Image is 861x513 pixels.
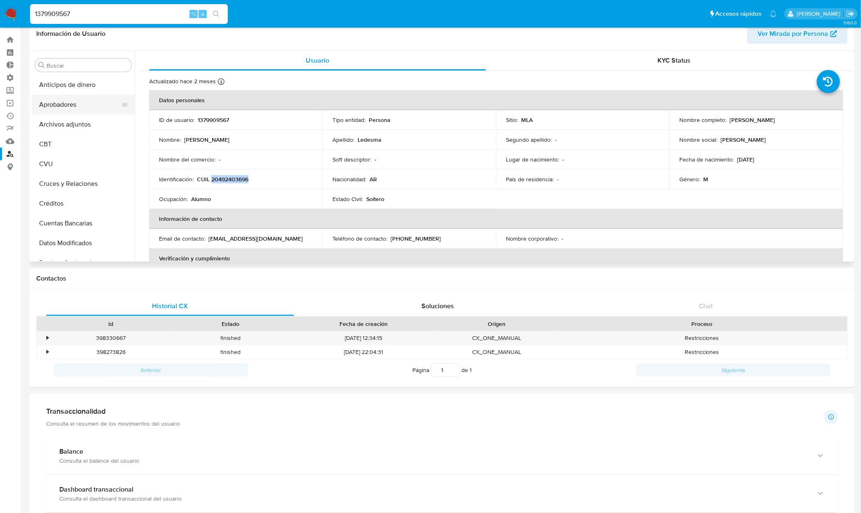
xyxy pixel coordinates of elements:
p: [PHONE_NUMBER] [391,235,441,242]
span: KYC Status [657,56,690,65]
p: jessica.fukman@mercadolibre.com [797,10,843,18]
p: - [562,156,564,163]
p: Estado Civil : [332,195,363,203]
a: Notificaciones [770,10,777,17]
th: Información de contacto [149,209,843,229]
p: Actualizado hace 2 meses [149,77,216,85]
div: finished [171,345,290,359]
p: Nombre corporativo : [506,235,558,242]
button: CBT [32,134,135,154]
span: Ver Mirada por Persona [758,24,828,44]
button: Devices Geolocation [32,253,135,273]
div: 398273826 [51,345,171,359]
p: - [219,156,220,163]
span: Historial CX [152,301,188,311]
p: Nombre completo : [679,116,726,124]
div: Restricciones [557,331,847,345]
p: Soft descriptor : [332,156,371,163]
p: - [562,235,563,242]
button: search-icon [208,8,225,20]
p: Género : [679,176,700,183]
p: Soltero [366,195,384,203]
div: finished [171,331,290,345]
div: CX_ONE_MANUAL [437,331,557,345]
button: Ver Mirada por Persona [747,24,848,44]
p: Nacionalidad : [332,176,366,183]
div: Restricciones [557,345,847,359]
button: Cuentas Bancarias [32,213,135,233]
div: Fecha de creación [296,320,431,328]
p: Ledesma [358,136,381,143]
span: s [201,10,204,18]
button: Anticipos de dinero [32,75,135,95]
div: • [47,334,49,342]
span: 3.160.0 [843,19,857,26]
p: [DATE] [737,156,754,163]
p: CUIL 20492403696 [197,176,248,183]
div: 398330667 [51,331,171,345]
div: Id [57,320,165,328]
div: CX_ONE_MANUAL [437,345,557,359]
button: Archivos adjuntos [32,115,135,134]
input: Buscar [47,62,128,69]
p: 1379909567 [198,116,229,124]
p: Teléfono de contacto : [332,235,387,242]
div: • [47,348,49,356]
p: - [557,176,559,183]
p: Apellido : [332,136,354,143]
button: Datos Modificados [32,233,135,253]
p: Persona [369,116,391,124]
button: Aprobadores [32,95,128,115]
div: Origen [443,320,551,328]
p: Nombre social : [679,136,717,143]
button: Cruces y Relaciones [32,174,135,194]
input: Buscar usuario o caso... [30,9,228,19]
span: Usuario [306,56,329,65]
button: Siguiente [636,363,831,377]
p: [EMAIL_ADDRESS][DOMAIN_NAME] [208,235,303,242]
div: [DATE] 22:04:31 [290,345,437,359]
p: AR [370,176,377,183]
button: Créditos [32,194,135,213]
p: Tipo entidad : [332,116,365,124]
span: Chat [699,301,713,311]
p: [PERSON_NAME] [730,116,775,124]
button: Anterior [54,363,248,377]
div: Estado [176,320,284,328]
p: - [555,136,557,143]
span: Accesos rápidos [716,9,762,18]
span: ⌥ [190,10,197,18]
p: [PERSON_NAME] [721,136,766,143]
th: Datos personales [149,90,843,110]
p: MLA [521,116,533,124]
p: Email de contacto : [159,235,205,242]
p: Fecha de nacimiento : [679,156,734,163]
span: 1 [470,366,472,374]
p: - [374,156,376,163]
p: [PERSON_NAME] [184,136,229,143]
span: Soluciones [422,301,454,311]
button: Buscar [38,62,45,68]
span: Página de [412,363,472,377]
p: País de residencia : [506,176,554,183]
div: [DATE] 12:34:15 [290,331,437,345]
div: Proceso [562,320,842,328]
p: Sitio : [506,116,518,124]
p: Nombre del comercio : [159,156,215,163]
p: Nombre : [159,136,181,143]
th: Verificación y cumplimiento [149,248,843,268]
p: Alumno [191,195,211,203]
p: Lugar de nacimiento : [506,156,559,163]
a: Salir [846,9,855,18]
p: M [703,176,708,183]
h1: Contactos [36,274,848,283]
h1: Información de Usuario [36,30,105,38]
p: Ocupación : [159,195,188,203]
button: CVU [32,154,135,174]
p: Identificación : [159,176,194,183]
p: Segundo apellido : [506,136,552,143]
p: ID de usuario : [159,116,194,124]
